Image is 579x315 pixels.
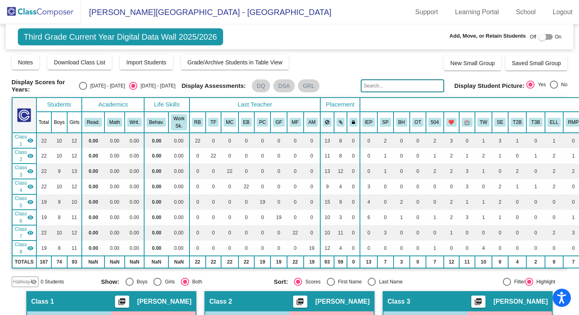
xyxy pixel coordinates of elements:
td: 0 [347,133,360,148]
td: 0 [189,194,206,210]
td: 0 [238,164,255,179]
td: 11 [67,210,82,225]
td: 0 [221,133,238,148]
td: 3 [444,133,460,148]
td: 0 [360,133,377,148]
th: Tonita Ford [206,112,221,133]
span: Class 4 [15,179,27,194]
th: Boys [51,112,67,133]
td: 0 [394,133,410,148]
td: 12 [67,179,82,194]
td: 0 [545,194,563,210]
span: Saved Small Group [512,60,561,66]
button: Print Students Details [115,296,129,308]
button: Work Sk. [171,114,187,130]
td: 1 [526,179,545,194]
td: 12 [67,133,82,148]
td: 0 [475,179,492,194]
td: 0 [254,179,270,194]
td: 19 [36,194,51,210]
td: 2 [492,194,508,210]
td: 19 [254,194,270,210]
td: 0 [347,164,360,179]
td: 0 [254,164,270,179]
td: 0 [360,164,377,179]
td: Renee Borgione - No Class Name [12,133,36,148]
td: 3 [334,210,347,225]
th: Life Skills [144,98,189,112]
td: 0 [206,210,221,225]
th: Mary Croft [221,112,238,133]
td: 0 [206,133,221,148]
button: Import Students [120,55,173,70]
td: 3 [492,133,508,148]
span: Display Assessments: [181,82,246,89]
td: 0 [304,164,321,179]
td: 2 [545,148,563,164]
td: 0 [221,194,238,210]
td: 0 [410,164,426,179]
td: 0 [394,148,410,164]
td: 10 [320,210,334,225]
td: 2 [444,164,460,179]
th: Renee Borgione [189,112,206,133]
td: 0 [347,194,360,210]
td: 0 [410,210,426,225]
td: 0.00 [125,148,144,164]
th: Heart Parent [444,112,460,133]
td: 0.00 [168,210,189,225]
td: 0 [304,133,321,148]
td: 1 [377,164,394,179]
td: 2 [492,179,508,194]
a: Support [409,6,445,19]
td: 22 [238,179,255,194]
td: 1 [475,164,492,179]
td: 0.00 [125,164,144,179]
td: 8 [334,133,347,148]
button: TW [477,118,490,127]
td: 0 [206,164,221,179]
td: 0 [287,210,304,225]
td: 8 [51,210,67,225]
button: Behav. [147,118,166,127]
mat-icon: visibility [27,183,34,190]
td: 0.00 [125,179,144,194]
td: Patty Cooper - No Class Name [12,194,36,210]
span: Grade/Archive Students in Table View [187,59,283,66]
td: 0 [459,133,475,148]
td: 0.00 [82,179,104,194]
td: 0 [410,179,426,194]
button: T3B [529,118,543,127]
button: BH [396,118,407,127]
button: Grade/Archive Students in Table View [181,55,289,70]
td: 1 [545,133,563,148]
td: 1 [426,210,444,225]
td: 0 [526,133,545,148]
td: 0 [347,210,360,225]
td: 0 [394,179,410,194]
td: 1 [377,148,394,164]
th: 504 Plan [426,112,444,133]
td: 10 [51,133,67,148]
td: 0.00 [168,164,189,179]
th: English Language Learner [545,112,563,133]
button: T2B [511,118,524,127]
td: 1 [475,194,492,210]
td: 0.00 [82,148,104,164]
th: Academics [82,98,144,112]
mat-chip: GRL [298,79,319,92]
td: 0 [394,164,410,179]
td: 0.00 [144,164,168,179]
td: 0.00 [104,210,125,225]
td: 4 [360,194,377,210]
td: 0 [526,194,545,210]
td: 0 [254,210,270,225]
td: 0.00 [125,133,144,148]
td: 0.00 [104,148,125,164]
td: 13 [67,164,82,179]
button: OT [412,118,424,127]
td: 2 [394,194,410,210]
td: 22 [36,164,51,179]
td: 2 [475,148,492,164]
td: 0 [189,179,206,194]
